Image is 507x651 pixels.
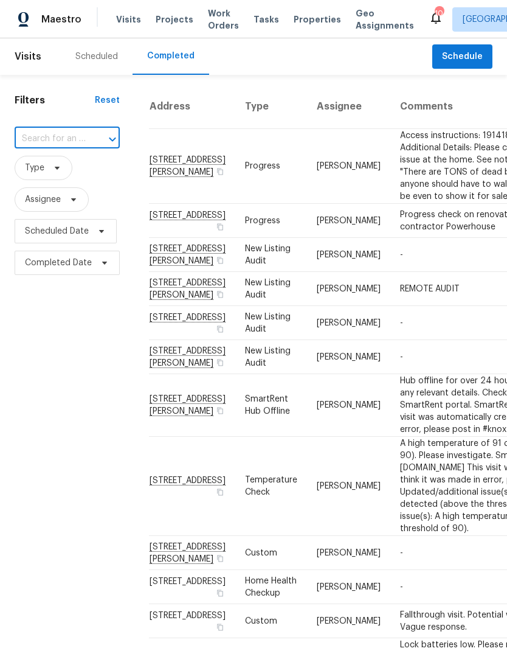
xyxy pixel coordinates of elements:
[307,437,390,536] td: [PERSON_NAME]
[215,357,226,368] button: Copy Address
[435,7,443,19] div: 104
[149,85,235,129] th: Address
[15,130,86,148] input: Search for an address...
[149,570,235,604] td: [STREET_ADDRESS]
[307,129,390,204] td: [PERSON_NAME]
[15,43,41,70] span: Visits
[307,85,390,129] th: Assignee
[25,162,44,174] span: Type
[235,129,307,204] td: Progress
[235,536,307,570] td: Custom
[307,340,390,374] td: [PERSON_NAME]
[235,272,307,306] td: New Listing Audit
[215,221,226,232] button: Copy Address
[307,272,390,306] td: [PERSON_NAME]
[149,604,235,638] td: [STREET_ADDRESS]
[235,340,307,374] td: New Listing Audit
[235,374,307,437] td: SmartRent Hub Offline
[307,536,390,570] td: [PERSON_NAME]
[215,553,226,564] button: Copy Address
[41,13,81,26] span: Maestro
[235,604,307,638] td: Custom
[215,289,226,300] button: Copy Address
[215,324,226,335] button: Copy Address
[307,570,390,604] td: [PERSON_NAME]
[307,604,390,638] td: [PERSON_NAME]
[432,44,492,69] button: Schedule
[25,193,61,206] span: Assignee
[95,94,120,106] div: Reset
[235,306,307,340] td: New Listing Audit
[75,50,118,63] div: Scheduled
[356,7,414,32] span: Geo Assignments
[235,570,307,604] td: Home Health Checkup
[235,437,307,536] td: Temperature Check
[215,588,226,599] button: Copy Address
[156,13,193,26] span: Projects
[25,257,92,269] span: Completed Date
[215,405,226,416] button: Copy Address
[235,204,307,238] td: Progress
[307,306,390,340] td: [PERSON_NAME]
[116,13,141,26] span: Visits
[442,49,483,64] span: Schedule
[235,85,307,129] th: Type
[147,50,195,62] div: Completed
[294,13,341,26] span: Properties
[253,15,279,24] span: Tasks
[215,166,226,177] button: Copy Address
[307,374,390,437] td: [PERSON_NAME]
[307,238,390,272] td: [PERSON_NAME]
[104,131,121,148] button: Open
[25,225,89,237] span: Scheduled Date
[15,94,95,106] h1: Filters
[208,7,239,32] span: Work Orders
[215,255,226,266] button: Copy Address
[307,204,390,238] td: [PERSON_NAME]
[215,622,226,633] button: Copy Address
[235,238,307,272] td: New Listing Audit
[215,487,226,498] button: Copy Address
